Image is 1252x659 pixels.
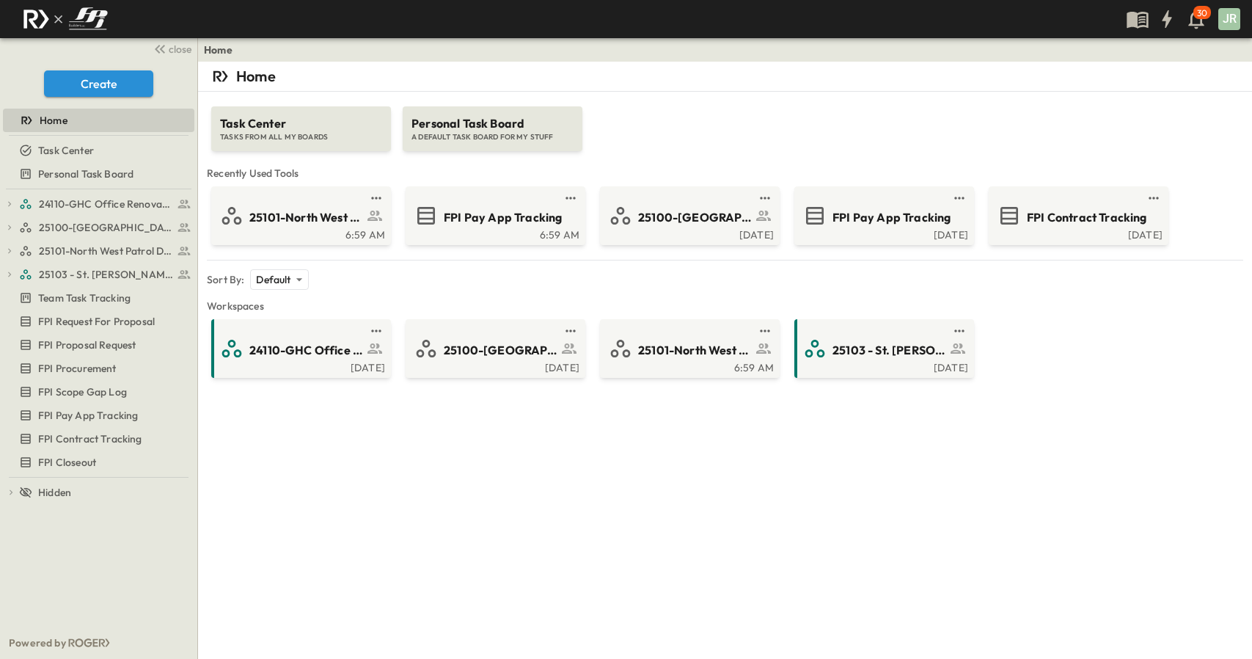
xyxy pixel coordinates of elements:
span: 25101-North West Patrol Division [249,209,363,226]
button: test [1145,189,1163,207]
nav: breadcrumbs [204,43,241,57]
div: Default [250,269,308,290]
a: FPI Contract Tracking [992,204,1163,227]
a: [DATE] [214,360,385,372]
span: 25103 - St. [PERSON_NAME] Phase 2 [39,267,173,282]
span: Team Task Tracking [38,291,131,305]
div: FPI Proposal Requesttest [3,333,194,357]
span: Task Center [38,143,94,158]
span: FPI Pay App Tracking [444,209,562,226]
div: 25103 - St. [PERSON_NAME] Phase 2test [3,263,194,286]
div: JR [1218,8,1240,30]
button: test [951,322,968,340]
p: Sort By: [207,272,244,287]
div: Personal Task Boardtest [3,162,194,186]
a: Task Center [3,140,191,161]
a: 25103 - St. [PERSON_NAME] Phase 2 [19,264,191,285]
div: FPI Pay App Trackingtest [3,404,194,427]
a: 24110-GHC Office Renovations [19,194,191,214]
span: FPI Procurement [38,361,117,376]
div: FPI Request For Proposaltest [3,310,194,333]
a: [DATE] [797,227,968,239]
a: Home [204,43,233,57]
a: 25103 - St. [PERSON_NAME] Phase 2 [797,337,968,360]
a: [DATE] [409,360,579,372]
span: 24110-GHC Office Renovations [249,342,363,359]
button: Create [44,70,153,97]
span: Task Center [220,115,382,132]
span: FPI Pay App Tracking [38,408,138,423]
span: 25101-North West Patrol Division [638,342,752,359]
a: Task CenterTASKS FROM ALL MY BOARDS [210,92,392,151]
a: Personal Task BoardA DEFAULT TASK BOARD FOR MY STUFF [401,92,584,151]
a: Personal Task Board [3,164,191,184]
p: Default [256,272,290,287]
span: FPI Contract Tracking [1027,209,1147,226]
a: FPI Contract Tracking [3,429,191,449]
a: 6:59 AM [214,227,385,239]
a: FPI Procurement [3,358,191,379]
a: 25101-North West Patrol Division [19,241,191,261]
span: FPI Scope Gap Log [38,385,127,399]
div: Team Task Trackingtest [3,286,194,310]
div: [DATE] [992,227,1163,239]
a: 25100-[GEOGRAPHIC_DATA] [409,337,579,360]
div: FPI Scope Gap Logtest [3,380,194,404]
span: close [169,42,191,57]
button: JR [1217,7,1242,32]
a: FPI Pay App Tracking [3,405,191,426]
a: Team Task Tracking [3,288,191,308]
a: FPI Proposal Request [3,335,191,355]
button: close [147,38,194,59]
span: Personal Task Board [411,115,574,132]
a: FPI Scope Gap Log [3,382,191,402]
button: test [756,322,774,340]
p: 30 [1197,7,1207,19]
p: Home [236,66,276,87]
span: FPI Proposal Request [38,338,136,352]
span: TASKS FROM ALL MY BOARDS [220,132,382,142]
button: test [367,322,385,340]
span: FPI Request For Proposal [38,314,155,329]
button: test [562,322,579,340]
a: 25101-North West Patrol Division [603,337,774,360]
span: FPI Closeout [38,455,96,470]
span: 24110-GHC Office Renovations [39,197,173,211]
a: 25100-Vanguard Prep School [19,217,191,238]
span: 25100-[GEOGRAPHIC_DATA] [444,342,557,359]
div: 24110-GHC Office Renovationstest [3,192,194,216]
a: 25101-North West Patrol Division [214,204,385,227]
a: [DATE] [603,227,774,239]
span: Home [40,113,67,128]
span: Recently Used Tools [207,166,1243,181]
a: 6:59 AM [409,227,579,239]
div: FPI Closeouttest [3,451,194,474]
a: 25100-[GEOGRAPHIC_DATA] [603,204,774,227]
span: Personal Task Board [38,167,133,181]
a: [DATE] [797,360,968,372]
a: 24110-GHC Office Renovations [214,337,385,360]
button: test [367,189,385,207]
span: 25103 - St. [PERSON_NAME] Phase 2 [832,342,946,359]
span: Workspaces [207,299,1243,313]
a: Home [3,110,191,131]
a: FPI Closeout [3,452,191,473]
span: A DEFAULT TASK BOARD FOR MY STUFF [411,132,574,142]
span: 25101-North West Patrol Division [39,244,173,258]
div: FPI Contract Trackingtest [3,427,194,451]
a: FPI Request For Proposal [3,311,191,332]
span: FPI Contract Tracking [38,432,142,446]
span: 25100-Vanguard Prep School [39,220,173,235]
div: 25100-Vanguard Prep Schooltest [3,216,194,239]
div: 6:59 AM [603,360,774,372]
div: FPI Procurementtest [3,357,194,380]
span: Hidden [38,485,71,500]
a: FPI Pay App Tracking [409,204,579,227]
